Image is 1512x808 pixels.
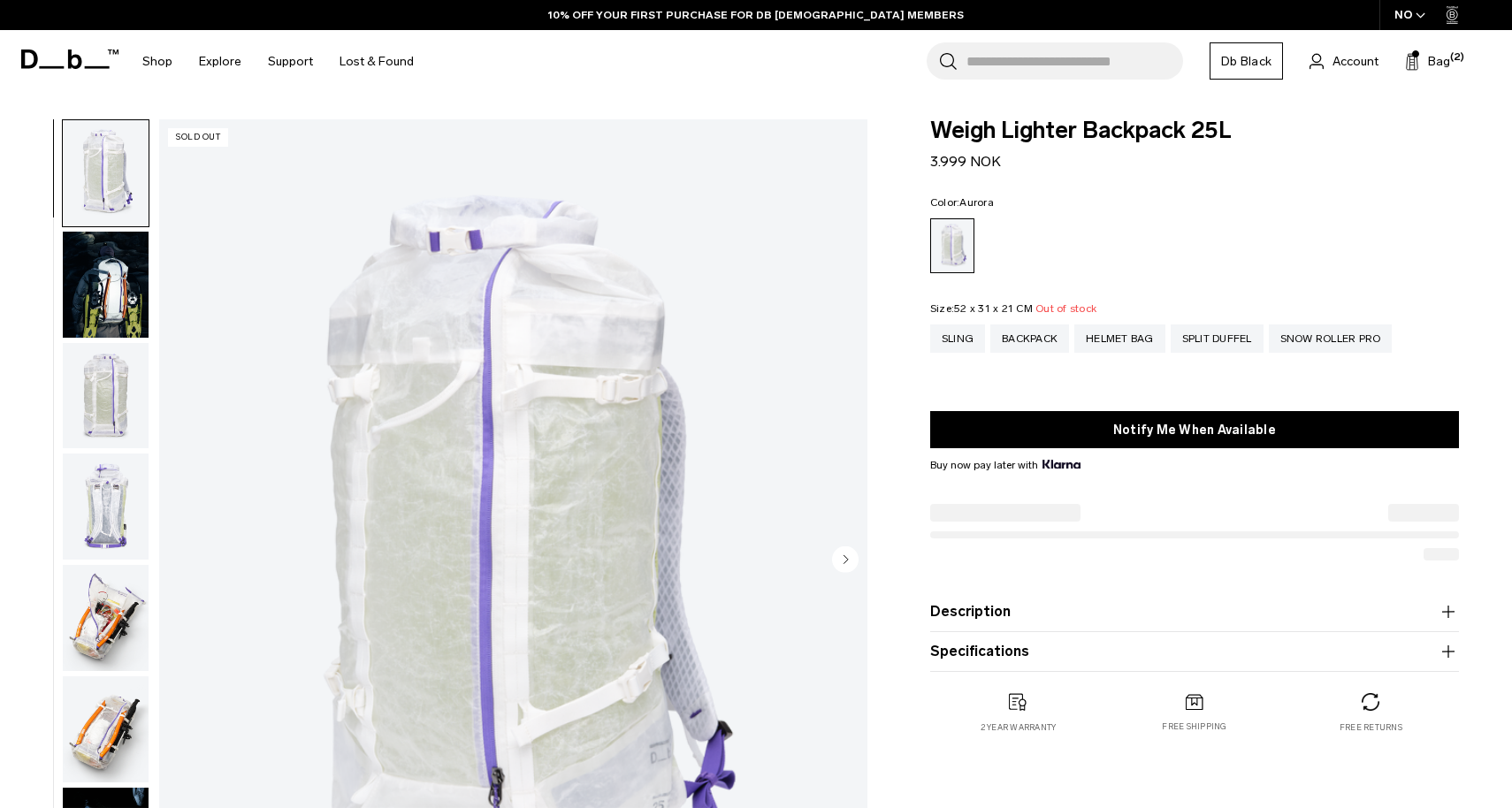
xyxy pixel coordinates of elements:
a: Aurora [930,218,974,273]
legend: Color: [930,197,994,208]
span: Buy now pay later with [930,457,1081,473]
button: Weigh_Lighter_Backpack_25L_4.png [62,564,149,672]
img: Weigh_Lighter_Backpack_25L_4.png [63,565,149,671]
button: Bag (2) [1405,50,1450,72]
legend: Size: [930,303,1096,314]
button: Notify Me When Available [930,411,1459,448]
img: Weigh_Lighter_Backpack_25L_5.png [63,676,149,782]
button: Weigh_Lighter_Backpack_25L_5.png [62,675,149,783]
span: Account [1333,52,1378,71]
img: Weigh_Lighter_Backpack_25L_Lifestyle_new.png [63,232,149,338]
img: Weigh_Lighter_Backpack_25L_1.png [63,120,149,226]
a: 10% OFF YOUR FIRST PURCHASE FOR DB [DEMOGRAPHIC_DATA] MEMBERS [548,7,964,23]
p: Free shipping [1162,720,1226,733]
a: Shop [142,30,172,93]
a: Account [1310,50,1378,72]
a: Db Black [1210,42,1283,80]
span: Weigh Lighter Backpack 25L [930,119,1459,142]
a: Helmet Bag [1074,324,1165,353]
span: (2) [1450,50,1464,65]
button: Next slide [832,546,859,576]
button: Weigh_Lighter_Backpack_25L_3.png [62,453,149,560]
span: Bag [1428,52,1450,71]
span: Out of stock [1035,302,1096,315]
a: Snow Roller Pro [1269,324,1393,353]
img: Weigh_Lighter_Backpack_25L_2.png [63,343,149,449]
span: 3.999 NOK [930,153,1001,170]
nav: Main Navigation [129,30,427,93]
button: Weigh_Lighter_Backpack_25L_2.png [62,342,149,450]
button: Specifications [930,641,1459,662]
img: {"height" => 20, "alt" => "Klarna"} [1042,460,1081,469]
a: Split Duffel [1171,324,1264,353]
a: Sling [930,324,985,353]
a: Support [268,30,313,93]
span: 52 x 31 x 21 CM [954,302,1033,315]
a: Backpack [990,324,1069,353]
p: Free returns [1340,721,1402,734]
button: Weigh_Lighter_Backpack_25L_Lifestyle_new.png [62,231,149,339]
a: Explore [199,30,241,93]
button: Weigh_Lighter_Backpack_25L_1.png [62,119,149,227]
span: Aurora [959,196,994,209]
p: 2 year warranty [981,721,1057,734]
button: Description [930,601,1459,622]
p: Sold Out [168,128,228,147]
img: Weigh_Lighter_Backpack_25L_3.png [63,454,149,560]
a: Lost & Found [340,30,414,93]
